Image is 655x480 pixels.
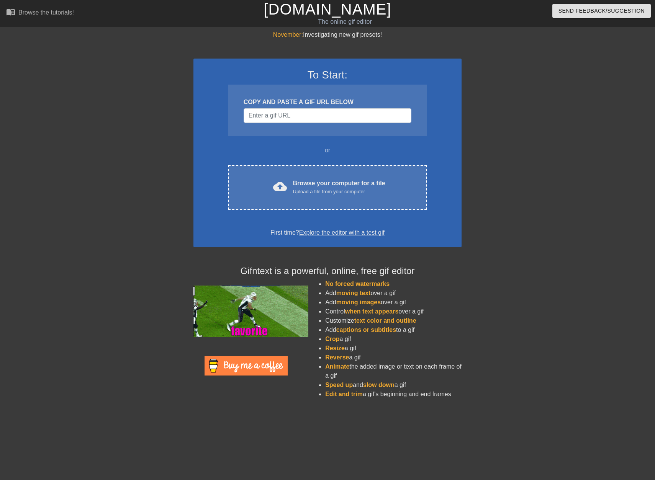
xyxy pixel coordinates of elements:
[299,229,385,236] a: Explore the editor with a test gif
[203,228,452,237] div: First time?
[325,380,462,390] li: and a gif
[203,69,452,82] h3: To Start:
[205,356,288,376] img: Buy Me A Coffee
[552,4,651,18] button: Send Feedback/Suggestion
[325,390,462,399] li: a gif's beginning and end frames
[325,345,345,351] span: Resize
[325,362,462,380] li: the added image or text on each frame of a gif
[244,108,411,123] input: Username
[325,363,349,370] span: Animate
[325,298,462,307] li: Add over a gif
[6,7,15,16] span: menu_book
[325,382,353,388] span: Speed up
[354,317,416,324] span: text color and outline
[336,327,396,333] span: captions or subtitles
[363,382,395,388] span: slow down
[558,6,645,16] span: Send Feedback/Suggestion
[336,299,381,305] span: moving images
[222,17,468,26] div: The online gif editor
[325,316,462,325] li: Customize
[325,391,363,397] span: Edit and trim
[6,7,74,19] a: Browse the tutorials!
[325,281,390,287] span: No forced watermarks
[213,146,442,155] div: or
[273,180,287,193] span: cloud_upload
[325,354,349,361] span: Reverse
[273,31,303,38] span: November:
[325,289,462,298] li: Add over a gif
[244,98,411,107] div: COPY AND PASTE A GIF URL BELOW
[325,325,462,335] li: Add to a gif
[264,1,391,18] a: [DOMAIN_NAME]
[18,9,74,16] div: Browse the tutorials!
[325,344,462,353] li: a gif
[325,353,462,362] li: a gif
[325,335,462,344] li: a gif
[293,179,385,196] div: Browse your computer for a file
[336,290,371,296] span: moving text
[193,286,308,337] img: football_small.gif
[325,336,339,342] span: Crop
[345,308,399,315] span: when text appears
[193,30,462,39] div: Investigating new gif presets!
[293,188,385,196] div: Upload a file from your computer
[193,266,462,277] h4: Gifntext is a powerful, online, free gif editor
[325,307,462,316] li: Control over a gif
